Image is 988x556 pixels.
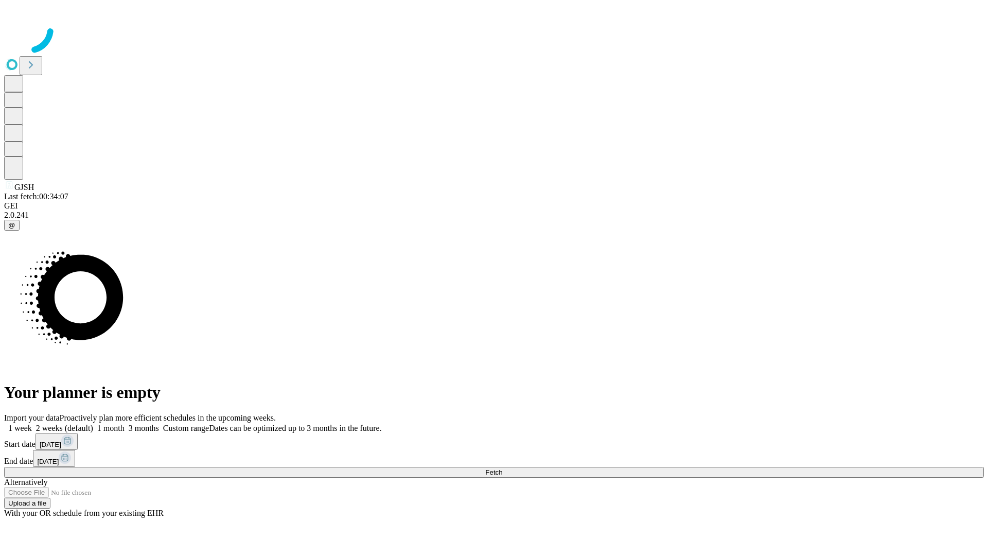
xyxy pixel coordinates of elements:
[37,458,59,465] span: [DATE]
[4,201,984,211] div: GEI
[8,424,32,432] span: 1 week
[129,424,159,432] span: 3 months
[36,424,93,432] span: 2 weeks (default)
[4,192,68,201] span: Last fetch: 00:34:07
[36,433,78,450] button: [DATE]
[40,441,61,448] span: [DATE]
[14,183,34,192] span: GJSH
[4,433,984,450] div: Start date
[4,383,984,402] h1: Your planner is empty
[8,221,15,229] span: @
[4,498,50,509] button: Upload a file
[97,424,125,432] span: 1 month
[4,467,984,478] button: Fetch
[33,450,75,467] button: [DATE]
[209,424,381,432] span: Dates can be optimized up to 3 months in the future.
[4,413,60,422] span: Import your data
[485,468,502,476] span: Fetch
[4,220,20,231] button: @
[4,450,984,467] div: End date
[4,509,164,517] span: With your OR schedule from your existing EHR
[60,413,276,422] span: Proactively plan more efficient schedules in the upcoming weeks.
[4,478,47,486] span: Alternatively
[4,211,984,220] div: 2.0.241
[163,424,209,432] span: Custom range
